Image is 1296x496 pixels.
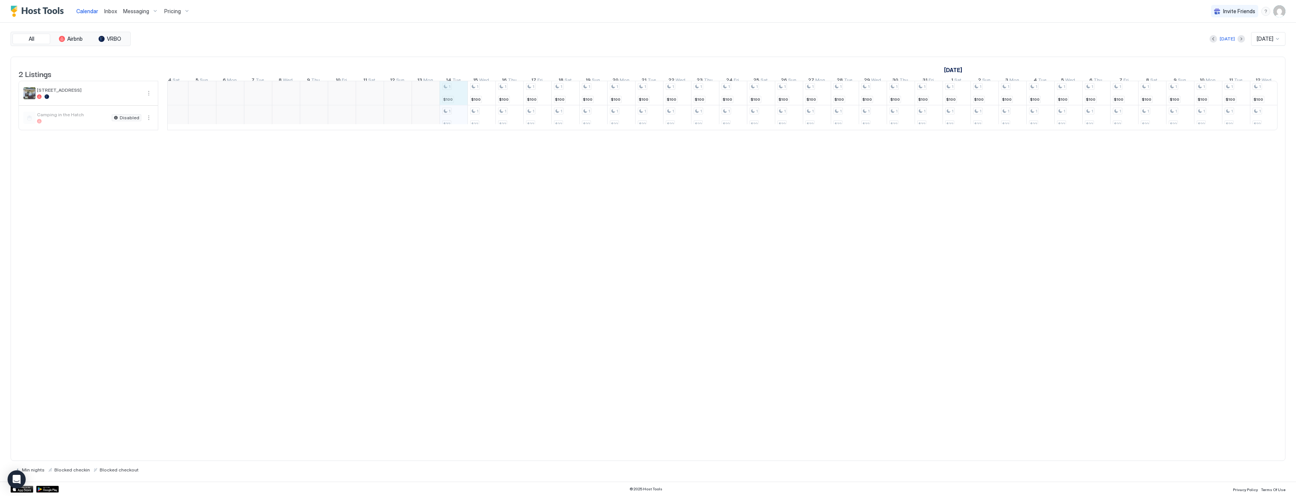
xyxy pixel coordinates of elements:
span: Wed [479,77,489,85]
span: 13 [417,77,422,85]
button: [DATE] [1219,34,1236,43]
a: October 13, 2025 [415,75,435,86]
span: $100 [835,97,844,102]
span: Sat [761,77,768,85]
span: $100 [695,97,704,102]
span: 19 [586,77,591,85]
span: 1 [1063,84,1065,89]
span: $22 [1142,122,1149,126]
a: October 9, 2025 [305,75,322,86]
span: 1 [840,84,842,89]
button: More options [144,113,153,122]
span: 5 [1061,77,1064,85]
div: tab-group [11,32,131,46]
span: $22 [471,122,478,126]
span: $22 [1114,122,1121,126]
span: Thu [704,77,713,85]
span: 1 [924,109,926,114]
span: 1 [1007,109,1009,114]
span: $100 [639,97,648,102]
a: October 5, 2025 [194,75,210,86]
span: 21 [642,77,646,85]
span: © 2025 Host Tools [629,487,662,491]
span: 1 [644,109,646,114]
span: 1 [672,84,674,89]
span: $100 [946,97,956,102]
span: 2 [978,77,981,85]
span: Sun [788,77,796,85]
span: 1 [980,84,981,89]
span: Min nights [22,467,45,473]
span: 1 [532,84,534,89]
div: menu [1261,7,1270,16]
span: 31 [923,77,927,85]
span: Tue [256,77,264,85]
span: Messaging [123,8,149,15]
span: Mon [1009,77,1019,85]
span: $22 [667,122,674,126]
span: $22 [1170,122,1177,126]
a: October 16, 2025 [500,75,518,86]
a: October 7, 2025 [250,75,266,86]
span: 1 [1007,84,1009,89]
a: November 12, 2025 [1254,75,1273,86]
span: 8 [1146,77,1149,85]
span: 1 [1035,109,1037,114]
span: Thu [508,77,517,85]
span: Mon [227,77,237,85]
span: 14 [446,77,451,85]
a: App Store [11,486,33,493]
span: $100 [499,97,509,102]
span: $22 [1030,122,1037,126]
span: 9 [1174,77,1177,85]
span: Wed [1262,77,1271,85]
span: Privacy Policy [1233,487,1258,492]
span: 20 [613,77,619,85]
span: 6 [223,77,226,85]
span: $100 [1198,97,1207,102]
span: $22 [499,122,506,126]
span: 29 [864,77,870,85]
a: November 2, 2025 [976,75,992,86]
button: Next month [1237,35,1245,43]
a: November 11, 2025 [1227,75,1244,86]
a: Privacy Policy [1233,485,1258,493]
span: $100 [1226,97,1235,102]
span: $100 [862,97,872,102]
span: 17 [531,77,536,85]
span: $22 [946,122,953,126]
span: 1 [1147,109,1149,114]
span: 30 [892,77,898,85]
span: 11 [363,77,367,85]
a: October 10, 2025 [334,75,349,86]
span: 1 [812,84,814,89]
span: Thu [1094,77,1102,85]
span: 1 [1259,109,1261,114]
a: Calendar [76,7,98,15]
span: $22 [695,122,702,126]
span: 1 [784,84,786,89]
a: October 19, 2025 [584,75,602,86]
span: $22 [1226,122,1233,126]
span: Terms Of Use [1261,487,1285,492]
span: $22 [890,122,897,126]
span: $22 [723,122,730,126]
span: Sat [954,77,961,85]
span: $100 [1254,97,1263,102]
span: 1 [644,84,646,89]
div: Google Play Store [36,486,59,493]
span: 7 [1119,77,1122,85]
a: November 10, 2025 [1198,75,1217,86]
span: 10 [336,77,341,85]
a: October 6, 2025 [221,75,239,86]
span: 6 [1089,77,1092,85]
a: November 1, 2025 [949,75,963,86]
span: 1 [952,109,953,114]
span: Thu [311,77,320,85]
span: 1 [728,84,730,89]
span: $100 [1086,97,1095,102]
a: October 24, 2025 [724,75,741,86]
a: October 8, 2025 [277,75,295,86]
span: Camping in the Hatch [37,112,109,117]
span: 1 [784,109,786,114]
